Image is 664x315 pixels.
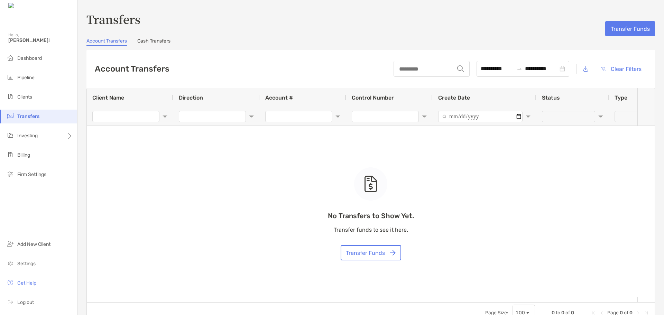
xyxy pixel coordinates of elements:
[17,172,46,177] span: Firm Settings
[328,225,414,234] p: Transfer funds to see it here.
[328,212,414,220] p: No Transfers to Show Yet.
[95,64,169,74] h2: Account Transfers
[364,176,378,192] img: empty state icon
[595,61,647,76] button: Clear Filters
[17,152,30,158] span: Billing
[17,113,39,119] span: Transfers
[8,3,38,9] img: Zoe Logo
[6,150,15,159] img: billing icon
[601,67,606,71] img: button icon
[17,94,32,100] span: Clients
[6,240,15,248] img: add_new_client icon
[341,245,401,260] button: Transfer Funds
[137,38,170,46] a: Cash Transfers
[6,170,15,178] img: firm-settings icon
[605,21,655,36] button: Transfer Funds
[457,65,464,72] img: input icon
[6,112,15,120] img: transfers icon
[6,298,15,306] img: logout icon
[6,278,15,287] img: get-help icon
[86,11,655,27] h3: Transfers
[390,250,396,256] img: button icon
[17,280,36,286] span: Get Help
[17,133,38,139] span: Investing
[6,92,15,101] img: clients icon
[6,73,15,81] img: pipeline icon
[517,66,522,72] span: swap-right
[17,75,35,81] span: Pipeline
[17,261,36,267] span: Settings
[6,259,15,267] img: settings icon
[17,299,34,305] span: Log out
[17,55,42,61] span: Dashboard
[86,38,127,46] a: Account Transfers
[6,131,15,139] img: investing icon
[517,66,522,72] span: to
[8,37,73,43] span: [PERSON_NAME]!
[6,54,15,62] img: dashboard icon
[17,241,50,247] span: Add New Client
